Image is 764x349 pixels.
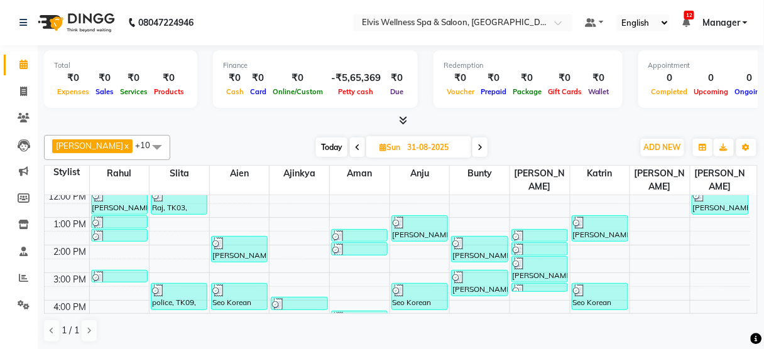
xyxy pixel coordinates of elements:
[452,271,507,296] div: [PERSON_NAME], TK08, 03:00 PM-04:00 PM, Hands & Feet Men - Luxury Pedicure
[316,137,347,157] span: Today
[223,71,247,85] div: ₹0
[54,87,92,96] span: Expenses
[444,60,613,71] div: Redemption
[392,216,447,241] div: [PERSON_NAME], TK05, 01:00 PM-02:00 PM, Massage - Couple Massage (60 Min)
[690,166,750,195] span: [PERSON_NAME]
[151,71,187,85] div: ₹0
[92,271,147,282] div: [PERSON_NAME], TK10, 03:00 PM-03:30 PM, [PERSON_NAME]
[92,71,117,85] div: ₹0
[52,301,89,314] div: 4:00 PM
[150,166,209,181] span: slita
[92,87,117,96] span: Sales
[376,142,403,152] span: Sun
[510,71,545,85] div: ₹0
[512,257,567,282] div: [PERSON_NAME], TK08, 02:30 PM-03:30 PM, Hands & Feet Men - Luxury Manicure
[510,166,570,195] span: [PERSON_NAME]
[52,245,89,259] div: 2:00 PM
[585,71,613,85] div: ₹0
[570,166,630,181] span: Katrin
[210,166,270,181] span: Aien
[332,230,387,241] div: [PERSON_NAME], TK08, 01:30 PM-02:00 PM, Waxing - Arms Full
[117,71,151,85] div: ₹0
[92,189,147,214] div: [PERSON_NAME], TK02, 12:00 PM-01:00 PM, [PERSON_NAME],Hair Cut - [DEMOGRAPHIC_DATA] (₹800)
[92,216,147,228] div: Abhishek, TK06, 01:00 PM-01:30 PM, Hair Cut - [DEMOGRAPHIC_DATA]
[692,189,748,214] div: [PERSON_NAME], TK03, 12:00 PM-01:00 PM, Massage - Deeptisue Massage (60 Min)
[151,284,207,309] div: police, TK09, 03:30 PM-04:30 PM, Massage - Swedish Massage (60 Min)
[52,218,89,231] div: 1:00 PM
[702,16,740,30] span: Manager
[212,237,267,262] div: [PERSON_NAME], TK07, 01:45 PM-02:45 PM, Massage - Foot Massage (60 Min)
[572,216,628,241] div: [PERSON_NAME], TK05, 01:00 PM-02:00 PM, Massage - Couple Massage (60 Min)
[682,17,690,28] a: 12
[270,87,326,96] span: Online/Custom
[644,142,681,152] span: ADD NEW
[212,284,267,309] div: Seo Korean client, TK11, 03:30 PM-04:30 PM, Massage - Foot Massage (60 Min)
[123,141,129,151] a: x
[52,273,89,286] div: 3:00 PM
[512,230,567,241] div: [PERSON_NAME], TK08, 01:30 PM-02:00 PM, Waxing - Under Arms
[641,139,684,156] button: ADD NEW
[387,87,407,96] span: Due
[117,87,151,96] span: Services
[510,87,545,96] span: Package
[332,243,387,255] div: [PERSON_NAME], TK08, 02:00 PM-02:30 PM, Waxing - Legs Full
[444,87,477,96] span: Voucher
[247,71,270,85] div: ₹0
[336,87,377,96] span: Petty cash
[223,60,408,71] div: Finance
[648,87,691,96] span: Completed
[326,71,386,85] div: -₹5,65,369
[270,166,329,181] span: Ajinkya
[151,189,207,214] div: Raj, TK03, 12:00 PM-01:00 PM, Massage - Balinese Massage (60 Min)
[691,71,732,85] div: 0
[56,141,123,151] span: [PERSON_NAME]
[45,166,89,179] div: Stylist
[477,87,510,96] span: Prepaid
[135,140,160,150] span: +10
[332,311,387,336] div: Sameer, TK12, 04:30 PM-05:30 PM, Massage - Couple Massage (60 Min)
[54,60,187,71] div: Total
[390,166,450,181] span: Anju
[271,298,327,309] div: [PERSON_NAME], TK14, 04:00 PM-04:30 PM, Hair Wash & Blast Dry
[403,138,466,157] input: 2025-08-31
[62,324,79,337] span: 1 / 1
[270,71,326,85] div: ₹0
[691,87,732,96] span: Upcoming
[54,71,92,85] div: ₹0
[151,87,187,96] span: Products
[32,5,118,40] img: logo
[545,71,585,85] div: ₹0
[512,284,567,291] div: [PERSON_NAME], TK24, 03:30 PM-03:45 PM, Threading - [GEOGRAPHIC_DATA]
[477,71,510,85] div: ₹0
[392,284,447,309] div: Seo Korean client, TK11, 03:30 PM-04:30 PM, Massage - Foot Massage (60 Min)
[452,237,507,262] div: [PERSON_NAME], TK07, 01:45 PM-02:45 PM, Massage - Foot Massage (60 Min)
[630,166,690,195] span: [PERSON_NAME]
[572,284,628,309] div: Seo Korean client, TK11, 03:30 PM-04:30 PM, Massage - Foot Massage (60 Min)
[512,243,567,255] div: [PERSON_NAME], TK08, 02:00 PM-02:30 PM, Waxing - Brazilian Bikini
[90,166,150,181] span: Rahul
[223,87,247,96] span: Cash
[545,87,585,96] span: Gift Cards
[138,5,194,40] b: 08047224946
[330,166,390,181] span: Aman
[247,87,270,96] span: Card
[684,11,694,19] span: 12
[648,71,691,85] div: 0
[444,71,477,85] div: ₹0
[92,230,147,241] div: Abhishek, TK06, 01:30 PM-02:00 PM, [PERSON_NAME]
[386,71,408,85] div: ₹0
[46,190,89,203] div: 12:00 PM
[585,87,613,96] span: Wallet
[450,166,510,181] span: Bunty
